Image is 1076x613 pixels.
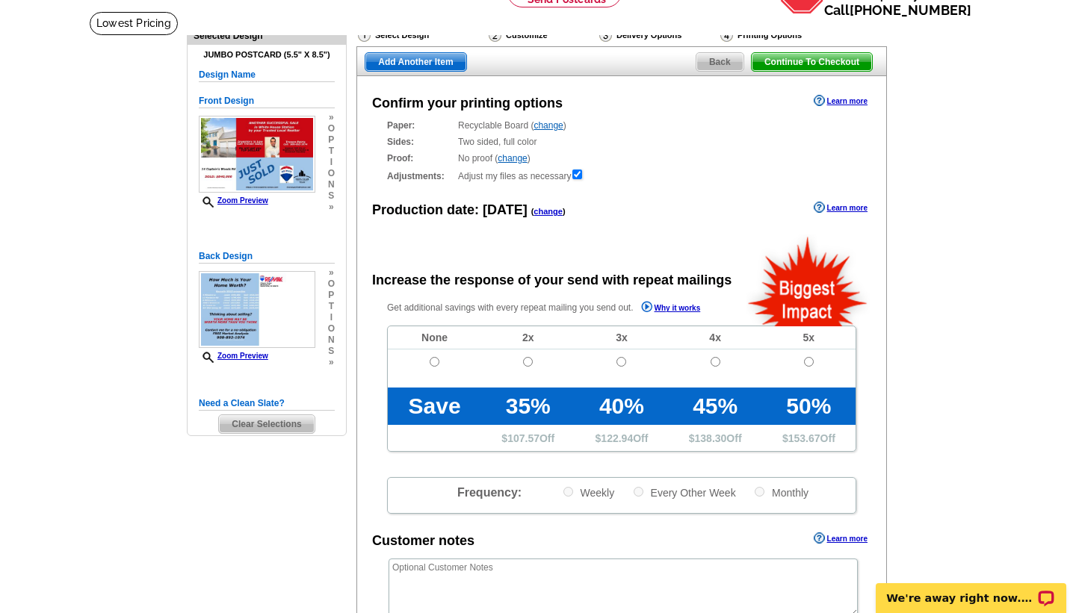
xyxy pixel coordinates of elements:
[575,326,668,349] td: 3x
[199,271,315,349] img: small-thumb.jpg
[762,326,856,349] td: 5x
[824,2,971,18] span: Call
[328,134,335,146] span: p
[388,388,481,425] td: Save
[695,432,727,444] span: 138.30
[388,326,481,349] td: None
[669,388,762,425] td: 45%
[457,486,522,499] span: Frequency:
[752,53,872,71] span: Continue To Checkout
[387,135,856,149] div: Two sided, full color
[328,112,335,123] span: »
[199,249,335,264] h5: Back Design
[850,2,971,18] a: [PHONE_NUMBER]
[372,93,563,113] div: Confirm your printing options
[387,168,856,183] div: Adjust my files as necessary
[328,157,335,168] span: i
[601,432,633,444] span: 122.94
[507,432,539,444] span: 107.57
[387,169,454,183] strong: Adjustments:
[328,323,335,334] span: o
[372,270,732,290] div: Increase the response of your send with repeat mailings
[199,68,335,82] h5: Design Name
[328,334,335,346] span: n
[328,202,335,213] span: »
[762,388,856,425] td: 50%
[534,207,563,216] a: change
[328,357,335,368] span: »
[498,153,527,164] a: change
[669,425,762,451] td: $ Off
[387,152,856,165] div: No proof ( )
[356,28,487,46] div: Select Design
[219,415,314,433] span: Clear Selections
[481,388,575,425] td: 35%
[788,432,820,444] span: 153.67
[328,279,335,290] span: o
[746,234,870,326] img: biggestImpact.png
[328,346,335,357] span: s
[199,352,268,360] a: Zoom Preview
[634,487,643,497] input: Every Other Week
[387,135,454,149] strong: Sides:
[814,95,868,107] a: Learn more
[358,28,371,42] img: Select Design
[641,301,701,317] a: Why it works
[387,152,454,165] strong: Proof:
[489,28,501,42] img: Customize
[696,53,743,71] span: Back
[575,425,668,451] td: $ Off
[199,396,335,411] h5: Need a Clean Slate?
[814,532,868,544] a: Learn more
[866,566,1076,613] iframe: LiveChat chat widget
[365,53,466,71] span: Add Another Item
[481,425,575,451] td: $ Off
[720,28,733,42] img: Printing Options & Summary
[487,28,598,43] div: Customize
[598,28,719,46] div: Delivery Options
[328,123,335,134] span: o
[387,299,732,317] p: Get additional savings with every repeat mailing you send out.
[531,207,566,216] span: ( )
[387,119,454,132] strong: Paper:
[372,531,474,551] div: Customer notes
[696,52,744,72] a: Back
[372,200,566,220] div: Production date:
[669,326,762,349] td: 4x
[328,190,335,202] span: s
[483,202,528,217] span: [DATE]
[814,202,868,214] a: Learn more
[575,388,668,425] td: 40%
[199,116,315,193] img: small-thumb.jpg
[563,487,573,497] input: Weekly
[753,485,808,500] label: Monthly
[328,301,335,312] span: t
[481,326,575,349] td: 2x
[199,50,335,60] h4: Jumbo Postcard (5.5" x 8.5")
[762,425,856,451] td: $ Off
[562,485,615,500] label: Weekly
[632,485,736,500] label: Every Other Week
[328,312,335,323] span: i
[199,196,268,205] a: Zoom Preview
[755,487,764,497] input: Monthly
[328,146,335,157] span: t
[719,28,850,46] div: Printing Options
[328,290,335,301] span: p
[599,28,612,42] img: Delivery Options
[328,168,335,179] span: o
[199,94,335,108] h5: Front Design
[387,119,856,132] div: Recyclable Board ( )
[328,267,335,279] span: »
[328,179,335,190] span: n
[365,52,466,72] a: Add Another Item
[534,120,563,131] a: change
[188,28,346,43] div: Selected Design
